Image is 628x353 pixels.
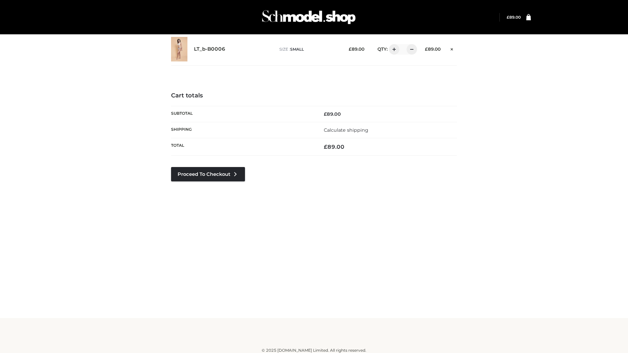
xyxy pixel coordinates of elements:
span: £ [324,111,327,117]
span: £ [324,143,327,150]
a: Proceed to Checkout [171,167,245,181]
bdi: 89.00 [349,46,364,52]
span: £ [507,15,509,20]
th: Total [171,138,314,156]
span: £ [425,46,428,52]
span: £ [349,46,352,52]
a: Calculate shipping [324,127,368,133]
img: Schmodel Admin 964 [260,4,358,30]
h4: Cart totals [171,92,457,99]
bdi: 89.00 [324,143,344,150]
div: QTY: [371,44,415,55]
a: LT_b-B0006 [194,46,225,52]
p: size : [279,46,339,52]
img: LT_b-B0006 - SMALL [171,37,187,61]
th: Subtotal [171,106,314,122]
bdi: 89.00 [507,15,521,20]
a: Remove this item [447,44,457,53]
bdi: 89.00 [324,111,341,117]
th: Shipping [171,122,314,138]
span: SMALL [290,47,304,52]
a: £89.00 [507,15,521,20]
bdi: 89.00 [425,46,441,52]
